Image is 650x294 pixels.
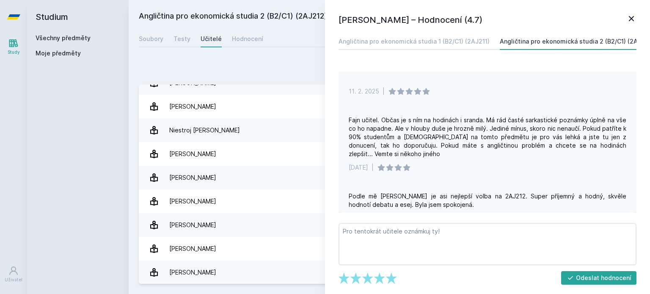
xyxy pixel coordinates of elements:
[349,116,626,158] div: Fajn učitel. Občas je s ním na hodinách i sranda. Má rád časté sarkastické poznámky úplně na vše ...
[8,49,20,55] div: Study
[5,277,22,283] div: Uživatel
[169,264,216,281] div: [PERSON_NAME]
[169,240,216,257] div: [PERSON_NAME]
[139,10,545,24] h2: Angličtina pro ekonomická studia 2 (B2/C1) (2AJ212)
[169,98,216,115] div: [PERSON_NAME]
[139,237,640,261] a: [PERSON_NAME] 8 hodnocení 3.5
[174,30,190,47] a: Testy
[372,163,374,172] div: |
[169,217,216,234] div: [PERSON_NAME]
[349,192,626,209] div: Podle mě [PERSON_NAME] je asi nejlepší volba na 2AJ212. Super příjemný a hodný, skvěle hodnotí de...
[169,169,216,186] div: [PERSON_NAME]
[139,190,640,213] a: [PERSON_NAME] 6 hodnocení 5.0
[561,271,637,285] button: Odeslat hodnocení
[383,87,385,96] div: |
[139,261,640,284] a: [PERSON_NAME] 9 hodnocení 3.4
[169,122,240,139] div: Niestroj [PERSON_NAME]
[139,142,640,166] a: [PERSON_NAME] 4 hodnocení 4.8
[232,35,263,43] div: Hodnocení
[201,35,222,43] div: Učitelé
[169,146,216,162] div: [PERSON_NAME]
[169,193,216,210] div: [PERSON_NAME]
[139,118,640,142] a: Niestroj [PERSON_NAME] 2 hodnocení 5.0
[232,30,263,47] a: Hodnocení
[36,34,91,41] a: Všechny předměty
[139,95,640,118] a: [PERSON_NAME] 11 hodnocení 4.7
[2,34,25,60] a: Study
[349,87,379,96] div: 11. 2. 2025
[139,30,163,47] a: Soubory
[139,35,163,43] div: Soubory
[174,35,190,43] div: Testy
[139,166,640,190] a: [PERSON_NAME] 13 hodnocení 4.5
[201,30,222,47] a: Učitelé
[139,213,640,237] a: [PERSON_NAME] 22 hodnocení 4.7
[36,49,81,58] span: Moje předměty
[2,261,25,287] a: Uživatel
[349,163,368,172] div: [DATE]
